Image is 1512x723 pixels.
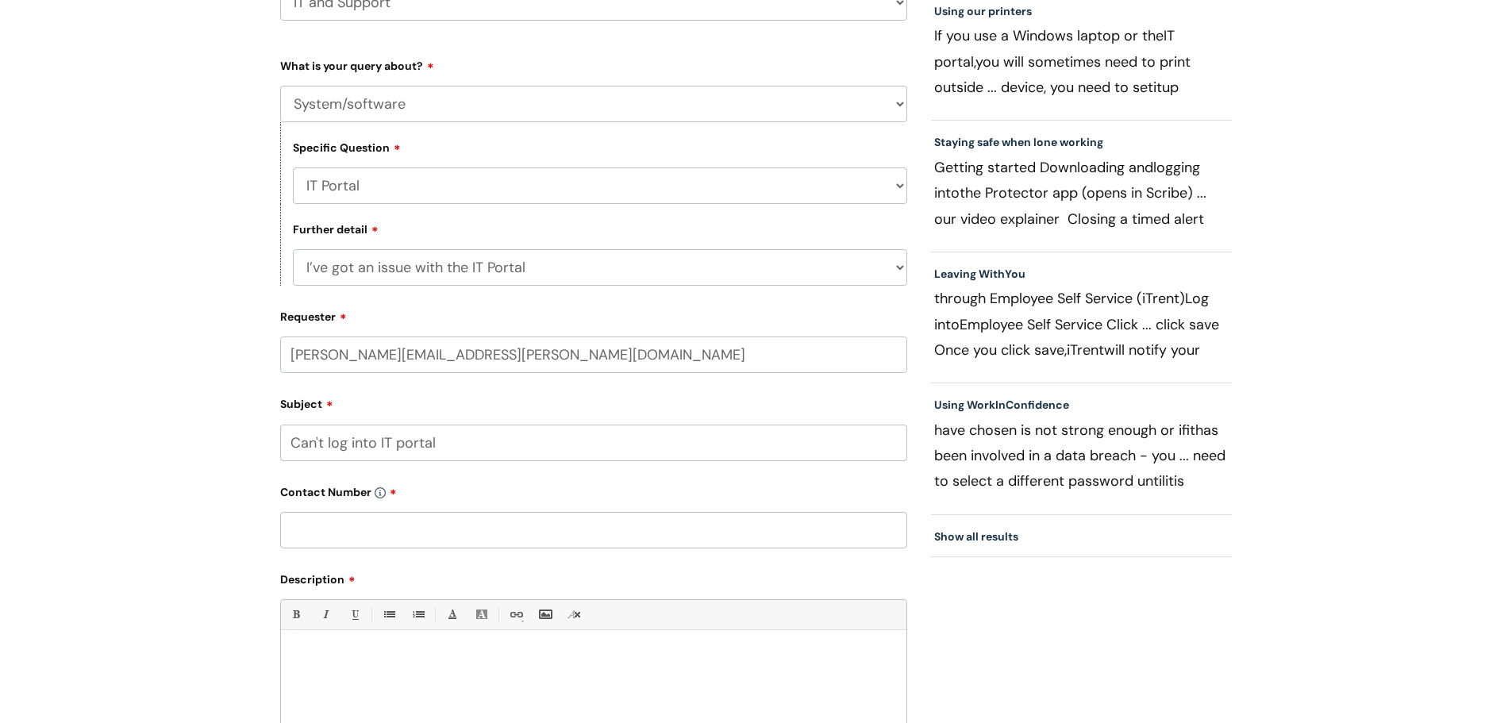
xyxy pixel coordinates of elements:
a: Using our printers [934,4,1032,18]
label: Requester [280,305,907,324]
a: Show all results [934,529,1018,544]
a: Underline(Ctrl-U) [344,605,364,625]
span: portal, [934,52,975,71]
input: Email [280,337,907,373]
a: Remove formatting (Ctrl-\) [564,605,584,625]
a: • Unordered List (Ctrl-Shift-7) [379,605,398,625]
label: Further detail [293,221,379,237]
label: Subject [280,392,907,411]
span: into [934,183,960,202]
a: Bold (Ctrl-B) [286,605,306,625]
label: Description [280,567,907,586]
p: have chosen is not strong enough or if has been involved in a data breach - you ... need to selec... [934,417,1229,494]
label: Contact Number [280,480,907,499]
label: What is your query about? [280,54,907,73]
a: Link [506,605,525,625]
span: iTrent [1067,340,1104,360]
span: it [1190,421,1195,440]
label: Specific Question [293,139,401,155]
p: If you use a Windows laptop or the you will sometimes need to print outside ... device, you need ... [934,23,1229,99]
a: Staying safe when lone working [934,135,1103,149]
a: Insert Image... [535,605,555,625]
img: info-icon.svg [375,487,386,498]
span: iTrent [1142,289,1179,308]
span: logging [1153,158,1200,177]
span: IT [1164,26,1175,45]
a: 1. Ordered List (Ctrl-Shift-8) [408,605,428,625]
span: into [934,315,960,334]
a: Font Color [442,605,462,625]
span: Log [1185,289,1209,308]
p: through Employee Self Service ( ) Employee Self Service Click ... click save Once you click save,... [934,286,1229,362]
span: it [1153,78,1162,97]
a: Leaving WithYou [934,267,1025,281]
span: it [1165,471,1174,490]
a: Using WorkInConfidence [934,398,1069,412]
a: Italic (Ctrl-I) [315,605,335,625]
p: Getting started Downloading and the Protector app (opens in Scribe) ... our video explainer Closi... [934,155,1229,231]
a: Back Color [471,605,491,625]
